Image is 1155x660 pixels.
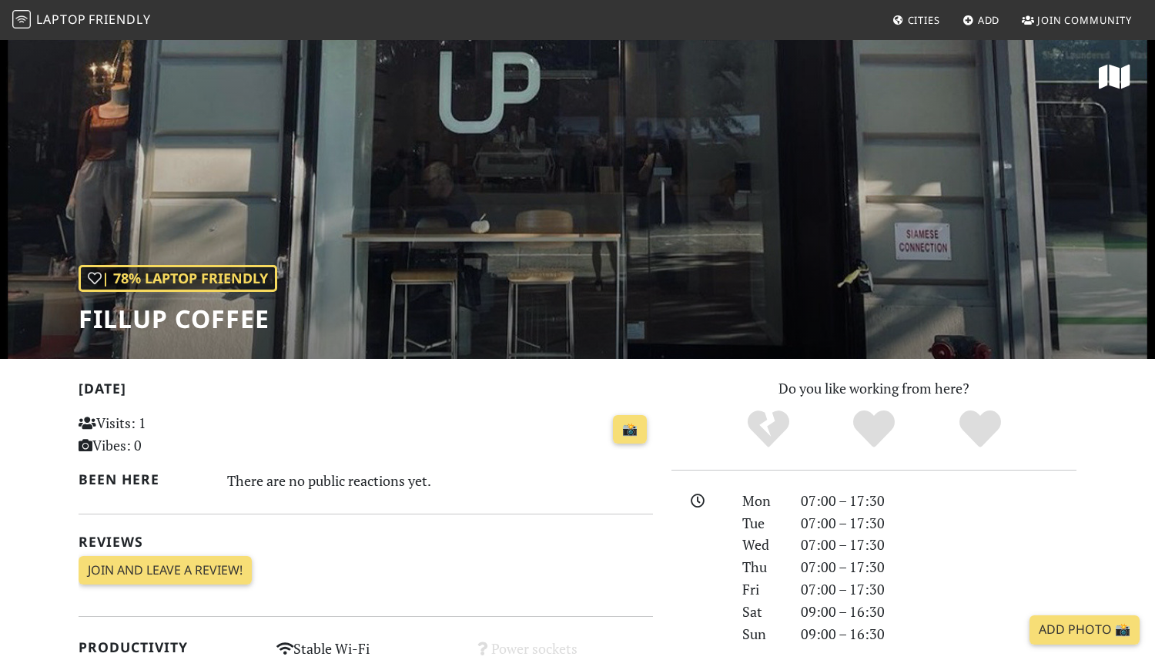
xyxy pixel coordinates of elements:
[715,408,822,451] div: No
[821,408,927,451] div: Yes
[12,10,31,28] img: LaptopFriendly
[79,534,653,550] h2: Reviews
[733,601,792,623] div: Sat
[733,512,792,534] div: Tue
[927,408,1033,451] div: Definitely!
[36,11,86,28] span: Laptop
[79,265,277,292] div: | 78% Laptop Friendly
[733,578,792,601] div: Fri
[89,11,150,28] span: Friendly
[792,578,1086,601] div: 07:00 – 17:30
[79,639,258,655] h2: Productivity
[978,13,1000,27] span: Add
[792,623,1086,645] div: 09:00 – 16:30
[792,512,1086,534] div: 07:00 – 17:30
[671,377,1076,400] p: Do you like working from here?
[886,6,946,34] a: Cities
[908,13,940,27] span: Cities
[79,412,258,457] p: Visits: 1 Vibes: 0
[792,601,1086,623] div: 09:00 – 16:30
[79,380,653,403] h2: [DATE]
[956,6,1006,34] a: Add
[79,304,277,333] h1: Fillup Coffee
[733,556,792,578] div: Thu
[792,534,1086,556] div: 07:00 – 17:30
[733,490,792,512] div: Mon
[792,556,1086,578] div: 07:00 – 17:30
[79,471,209,487] h2: Been here
[1016,6,1138,34] a: Join Community
[733,623,792,645] div: Sun
[79,556,252,585] a: Join and leave a review!
[227,468,654,493] div: There are no public reactions yet.
[1029,615,1140,645] a: Add Photo 📸
[1037,13,1132,27] span: Join Community
[792,490,1086,512] div: 07:00 – 17:30
[733,534,792,556] div: Wed
[613,415,647,444] a: 📸
[12,7,151,34] a: LaptopFriendly LaptopFriendly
